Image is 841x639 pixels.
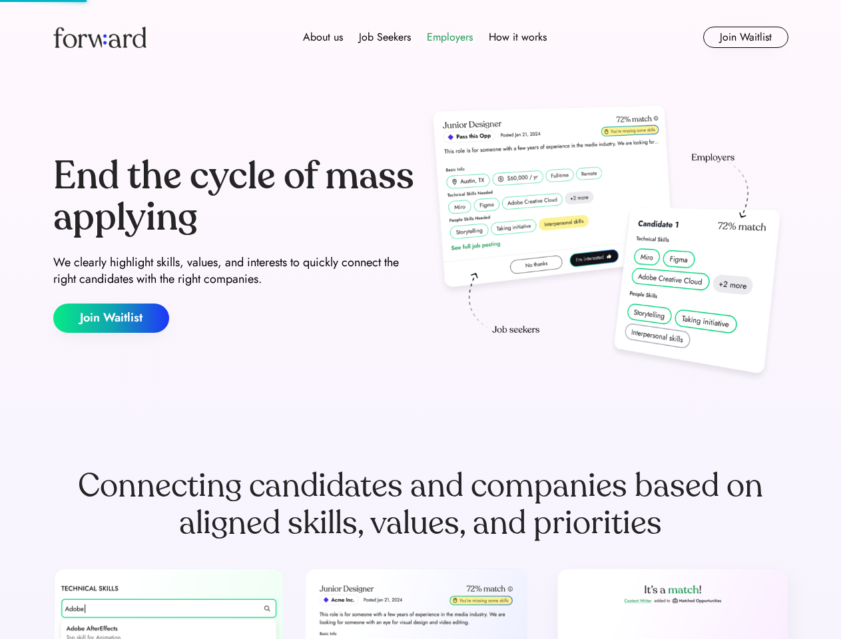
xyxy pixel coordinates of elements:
[53,304,169,333] button: Join Waitlist
[303,29,343,45] div: About us
[53,467,788,542] div: Connecting candidates and companies based on aligned skills, values, and priorities
[427,29,473,45] div: Employers
[53,156,416,238] div: End the cycle of mass applying
[359,29,411,45] div: Job Seekers
[426,101,788,387] img: hero-image.png
[53,27,146,48] img: Forward logo
[53,254,416,288] div: We clearly highlight skills, values, and interests to quickly connect the right candidates with t...
[703,27,788,48] button: Join Waitlist
[489,29,547,45] div: How it works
